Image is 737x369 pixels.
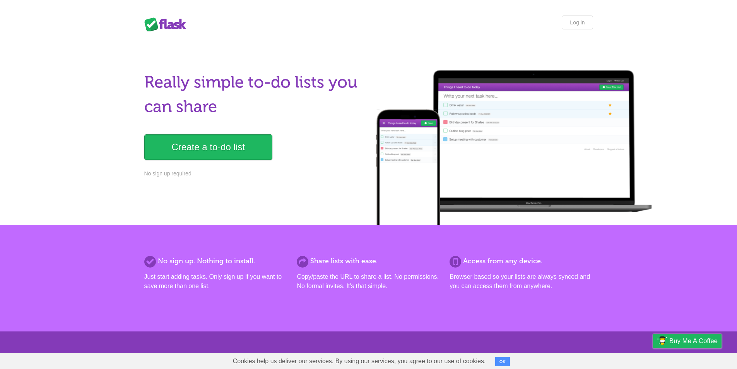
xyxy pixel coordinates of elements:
[669,334,718,348] span: Buy me a coffee
[653,334,722,348] a: Buy me a coffee
[297,272,440,291] p: Copy/paste the URL to share a list. No permissions. No formal invites. It's that simple.
[144,256,287,266] h2: No sign up. Nothing to install.
[450,272,593,291] p: Browser based so your lists are always synced and you can access them from anywhere.
[297,256,440,266] h2: Share lists with ease.
[562,15,593,29] a: Log in
[495,357,510,366] button: OK
[144,170,364,178] p: No sign up required
[450,256,593,266] h2: Access from any device.
[144,134,272,160] a: Create a to-do list
[144,70,364,119] h1: Really simple to-do lists you can share
[144,272,287,291] p: Just start adding tasks. Only sign up if you want to save more than one list.
[225,354,494,369] span: Cookies help us deliver our services. By using our services, you agree to our use of cookies.
[657,334,667,347] img: Buy me a coffee
[144,17,191,31] div: Flask Lists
